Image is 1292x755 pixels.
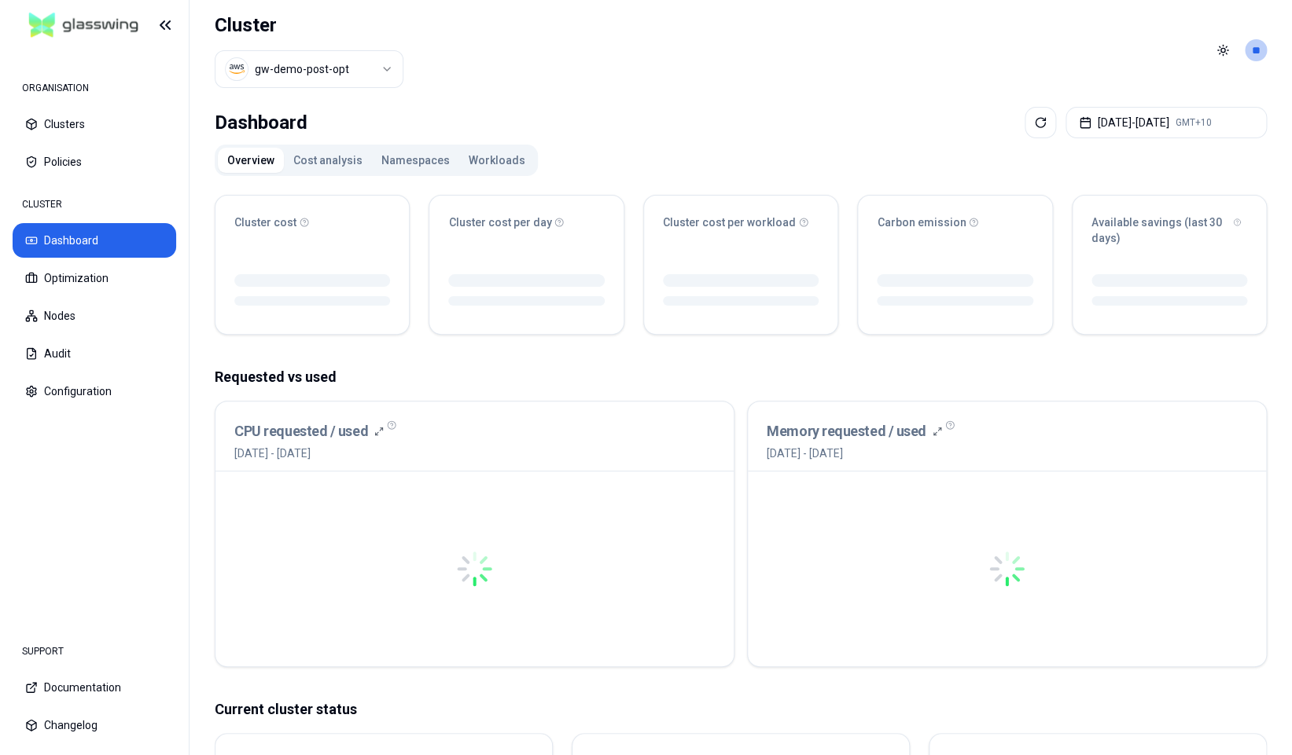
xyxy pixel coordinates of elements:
[215,50,403,88] button: Select a value
[13,708,176,742] button: Changelog
[234,214,390,230] div: Cluster cost
[13,145,176,179] button: Policies
[13,189,176,220] div: CLUSTER
[663,214,819,230] div: Cluster cost per workload
[1176,116,1212,129] span: GMT+10
[13,261,176,295] button: Optimization
[459,148,535,173] button: Workloads
[448,214,604,230] div: Cluster cost per day
[13,107,176,141] button: Clusters
[767,420,926,442] h3: Memory requested / used
[877,214,1032,230] div: Carbon emission
[13,670,176,705] button: Documentation
[767,445,942,461] span: [DATE] - [DATE]
[13,336,176,371] button: Audit
[23,7,145,44] img: GlassWing
[13,299,176,333] button: Nodes
[234,420,368,442] h3: CPU requested / used
[1066,107,1267,138] button: [DATE]-[DATE]GMT+10
[218,148,284,173] button: Overview
[215,698,1267,720] p: Current cluster status
[13,636,176,667] div: SUPPORT
[372,148,459,173] button: Namespaces
[234,445,384,461] span: [DATE] - [DATE]
[229,61,245,77] img: aws
[215,366,1267,388] p: Requested vs used
[284,148,372,173] button: Cost analysis
[215,107,307,138] div: Dashboard
[13,72,176,104] div: ORGANISATION
[13,374,176,409] button: Configuration
[215,13,403,38] h1: Cluster
[255,61,349,77] div: gw-demo-post-opt
[1091,214,1247,246] div: Available savings (last 30 days)
[13,223,176,258] button: Dashboard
